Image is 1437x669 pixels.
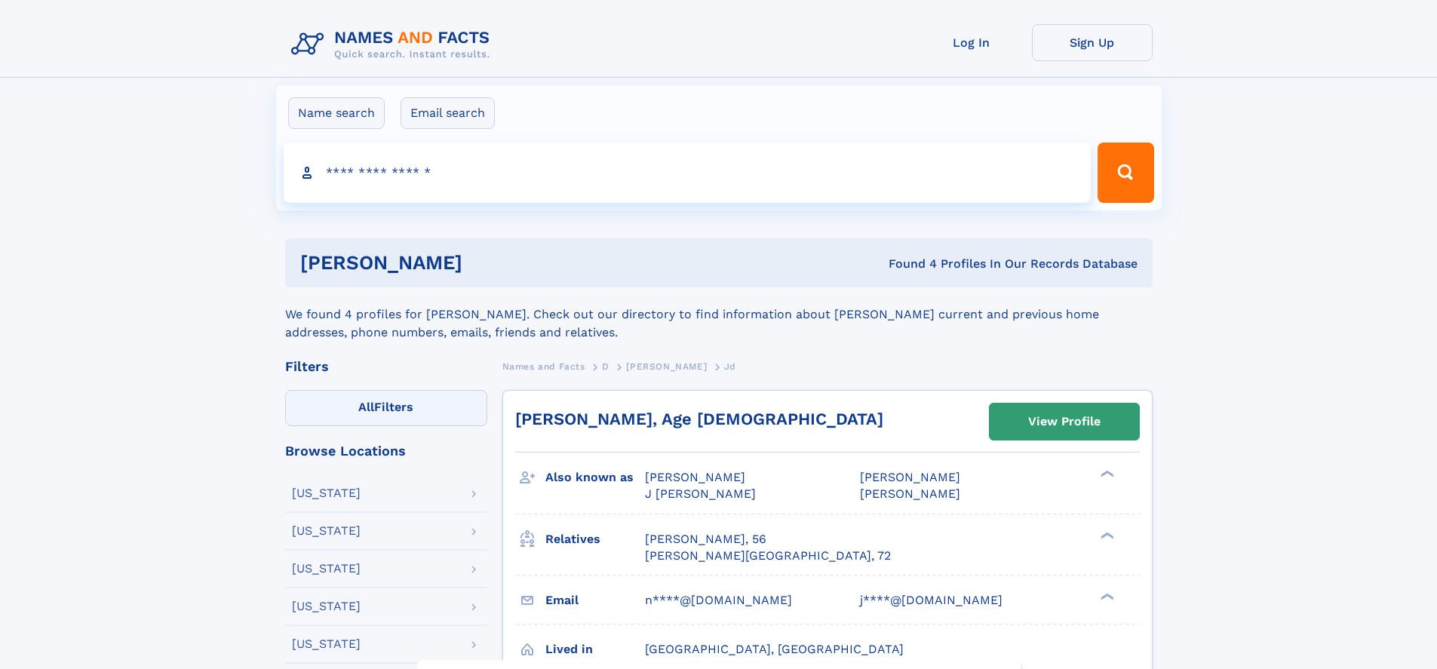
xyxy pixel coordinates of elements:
[285,24,502,65] img: Logo Names and Facts
[1032,24,1153,61] a: Sign Up
[292,638,361,650] div: [US_STATE]
[1028,404,1101,439] div: View Profile
[502,357,585,376] a: Names and Facts
[860,486,960,501] span: [PERSON_NAME]
[645,470,745,484] span: [PERSON_NAME]
[602,357,609,376] a: D
[645,531,766,548] a: [PERSON_NAME], 56
[292,600,361,612] div: [US_STATE]
[990,404,1139,440] a: View Profile
[284,143,1092,203] input: search input
[292,525,361,537] div: [US_STATE]
[515,410,883,428] a: [PERSON_NAME], Age [DEMOGRAPHIC_DATA]
[645,548,891,564] a: [PERSON_NAME][GEOGRAPHIC_DATA], 72
[285,390,487,426] label: Filters
[358,400,374,414] span: All
[602,361,609,372] span: D
[300,253,676,272] h1: [PERSON_NAME]
[1097,469,1115,479] div: ❯
[860,470,960,484] span: [PERSON_NAME]
[911,24,1032,61] a: Log In
[675,256,1138,272] div: Found 4 Profiles In Our Records Database
[545,588,645,613] h3: Email
[285,360,487,373] div: Filters
[1098,143,1153,203] button: Search Button
[288,97,385,129] label: Name search
[1097,591,1115,601] div: ❯
[626,357,707,376] a: [PERSON_NAME]
[292,487,361,499] div: [US_STATE]
[1097,530,1115,540] div: ❯
[545,465,645,490] h3: Also known as
[724,361,736,372] span: Jd
[285,444,487,458] div: Browse Locations
[292,563,361,575] div: [US_STATE]
[545,637,645,662] h3: Lived in
[401,97,495,129] label: Email search
[645,642,904,656] span: [GEOGRAPHIC_DATA], [GEOGRAPHIC_DATA]
[285,287,1153,342] div: We found 4 profiles for [PERSON_NAME]. Check out our directory to find information about [PERSON_...
[545,526,645,552] h3: Relatives
[626,361,707,372] span: [PERSON_NAME]
[645,486,756,501] span: J [PERSON_NAME]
